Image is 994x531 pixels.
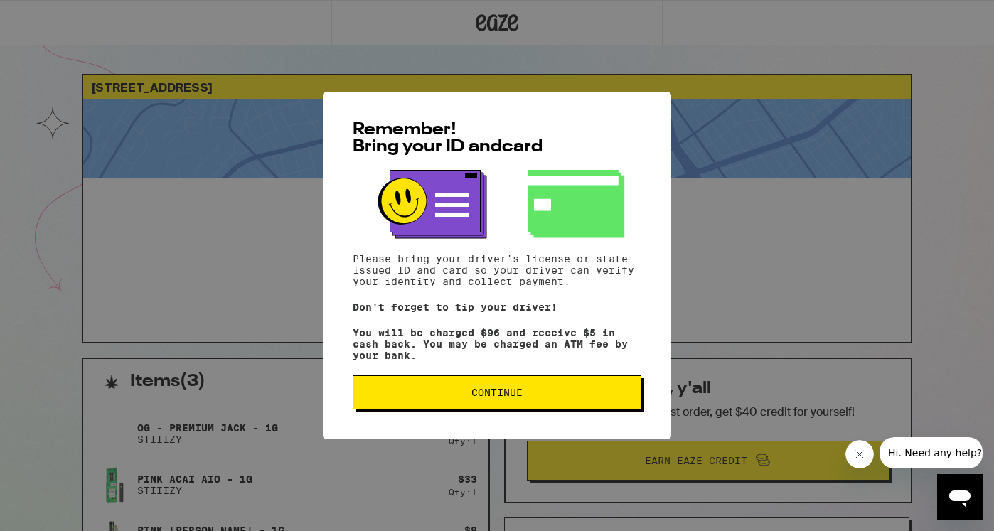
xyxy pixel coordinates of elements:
p: Please bring your driver's license or state issued ID and card so your driver can verify your ide... [353,253,641,287]
button: Continue [353,375,641,409]
p: You will be charged $96 and receive $5 in cash back. You may be charged an ATM fee by your bank. [353,327,641,361]
iframe: Button to launch messaging window [937,474,983,520]
span: Continue [471,387,523,397]
span: Remember! Bring your ID and card [353,122,543,156]
p: Don't forget to tip your driver! [353,301,641,313]
iframe: Message from company [880,437,983,468]
iframe: Close message [845,440,874,468]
